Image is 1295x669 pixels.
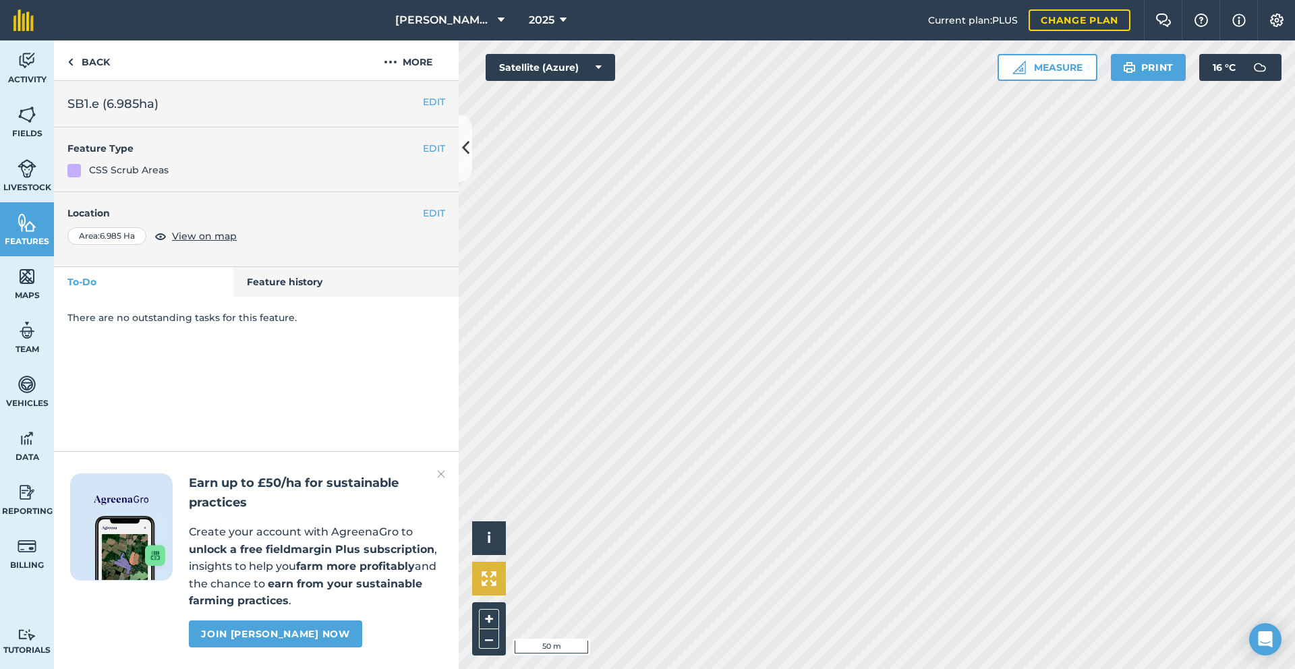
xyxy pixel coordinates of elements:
[1246,54,1273,81] img: svg+xml;base64,PD94bWwgdmVyc2lvbj0iMS4wIiBlbmNvZGluZz0idXRmLTgiPz4KPCEtLSBHZW5lcmF0b3I6IEFkb2JlIE...
[1199,54,1282,81] button: 16 °C
[423,206,445,221] button: EDIT
[479,609,499,629] button: +
[189,523,442,610] p: Create your account with AgreenaGro to , insights to help you and the chance to .
[423,141,445,156] button: EDIT
[1232,12,1246,28] img: svg+xml;base64,PHN2ZyB4bWxucz0iaHR0cDovL3d3dy53My5vcmcvMjAwMC9zdmciIHdpZHRoPSIxNyIgaGVpZ2h0PSIxNy...
[529,12,554,28] span: 2025
[18,629,36,641] img: svg+xml;base64,PD94bWwgdmVyc2lvbj0iMS4wIiBlbmNvZGluZz0idXRmLTgiPz4KPCEtLSBHZW5lcmF0b3I6IEFkb2JlIE...
[472,521,506,555] button: i
[189,620,362,647] a: Join [PERSON_NAME] now
[296,560,415,573] strong: farm more profitably
[482,571,496,586] img: Four arrows, one pointing top left, one top right, one bottom right and the last bottom left
[13,9,34,31] img: fieldmargin Logo
[479,629,499,649] button: –
[189,473,442,513] h2: Earn up to £50/ha for sustainable practices
[928,13,1018,28] span: Current plan : PLUS
[154,228,167,244] img: svg+xml;base64,PHN2ZyB4bWxucz0iaHR0cDovL3d3dy53My5vcmcvMjAwMC9zdmciIHdpZHRoPSIxOCIgaGVpZ2h0PSIyNC...
[18,212,36,233] img: svg+xml;base64,PHN2ZyB4bWxucz0iaHR0cDovL3d3dy53My5vcmcvMjAwMC9zdmciIHdpZHRoPSI1NiIgaGVpZ2h0PSI2MC...
[18,428,36,448] img: svg+xml;base64,PD94bWwgdmVyc2lvbj0iMS4wIiBlbmNvZGluZz0idXRmLTgiPz4KPCEtLSBHZW5lcmF0b3I6IEFkb2JlIE...
[357,40,459,80] button: More
[154,228,237,244] button: View on map
[998,54,1097,81] button: Measure
[189,577,422,608] strong: earn from your sustainable farming practices
[1123,59,1136,76] img: svg+xml;base64,PHN2ZyB4bWxucz0iaHR0cDovL3d3dy53My5vcmcvMjAwMC9zdmciIHdpZHRoPSIxOSIgaGVpZ2h0PSIyNC...
[189,543,434,556] strong: unlock a free fieldmargin Plus subscription
[1249,623,1282,656] div: Open Intercom Messenger
[54,267,233,297] a: To-Do
[18,51,36,71] img: svg+xml;base64,PD94bWwgdmVyc2lvbj0iMS4wIiBlbmNvZGluZz0idXRmLTgiPz4KPCEtLSBHZW5lcmF0b3I6IEFkb2JlIE...
[18,536,36,556] img: svg+xml;base64,PD94bWwgdmVyc2lvbj0iMS4wIiBlbmNvZGluZz0idXRmLTgiPz4KPCEtLSBHZW5lcmF0b3I6IEFkb2JlIE...
[18,482,36,502] img: svg+xml;base64,PD94bWwgdmVyc2lvbj0iMS4wIiBlbmNvZGluZz0idXRmLTgiPz4KPCEtLSBHZW5lcmF0b3I6IEFkb2JlIE...
[437,466,445,482] img: svg+xml;base64,PHN2ZyB4bWxucz0iaHR0cDovL3d3dy53My5vcmcvMjAwMC9zdmciIHdpZHRoPSIyMiIgaGVpZ2h0PSIzMC...
[67,310,445,325] p: There are no outstanding tasks for this feature.
[1012,61,1026,74] img: Ruler icon
[487,529,491,546] span: i
[18,374,36,395] img: svg+xml;base64,PD94bWwgdmVyc2lvbj0iMS4wIiBlbmNvZGluZz0idXRmLTgiPz4KPCEtLSBHZW5lcmF0b3I6IEFkb2JlIE...
[233,267,459,297] a: Feature history
[18,266,36,287] img: svg+xml;base64,PHN2ZyB4bWxucz0iaHR0cDovL3d3dy53My5vcmcvMjAwMC9zdmciIHdpZHRoPSI1NiIgaGVpZ2h0PSI2MC...
[384,54,397,70] img: svg+xml;base64,PHN2ZyB4bWxucz0iaHR0cDovL3d3dy53My5vcmcvMjAwMC9zdmciIHdpZHRoPSIyMCIgaGVpZ2h0PSIyNC...
[1111,54,1186,81] button: Print
[95,516,165,580] img: Screenshot of the Gro app
[486,54,615,81] button: Satellite (Azure)
[54,40,123,80] a: Back
[423,94,445,109] button: EDIT
[172,229,237,243] span: View on map
[67,141,423,156] h4: Feature Type
[395,12,492,28] span: [PERSON_NAME] Cross
[1269,13,1285,27] img: A cog icon
[1155,13,1172,27] img: Two speech bubbles overlapping with the left bubble in the forefront
[67,206,445,221] h4: Location
[1193,13,1209,27] img: A question mark icon
[18,105,36,125] img: svg+xml;base64,PHN2ZyB4bWxucz0iaHR0cDovL3d3dy53My5vcmcvMjAwMC9zdmciIHdpZHRoPSI1NiIgaGVpZ2h0PSI2MC...
[67,54,74,70] img: svg+xml;base64,PHN2ZyB4bWxucz0iaHR0cDovL3d3dy53My5vcmcvMjAwMC9zdmciIHdpZHRoPSI5IiBoZWlnaHQ9IjI0Ii...
[89,163,169,177] div: CSS Scrub Areas
[1029,9,1130,31] a: Change plan
[18,158,36,179] img: svg+xml;base64,PD94bWwgdmVyc2lvbj0iMS4wIiBlbmNvZGluZz0idXRmLTgiPz4KPCEtLSBHZW5lcmF0b3I6IEFkb2JlIE...
[67,94,445,113] h2: SB1.e (6.985ha)
[18,320,36,341] img: svg+xml;base64,PD94bWwgdmVyc2lvbj0iMS4wIiBlbmNvZGluZz0idXRmLTgiPz4KPCEtLSBHZW5lcmF0b3I6IEFkb2JlIE...
[67,227,146,245] div: Area : 6.985 Ha
[1213,54,1236,81] span: 16 ° C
